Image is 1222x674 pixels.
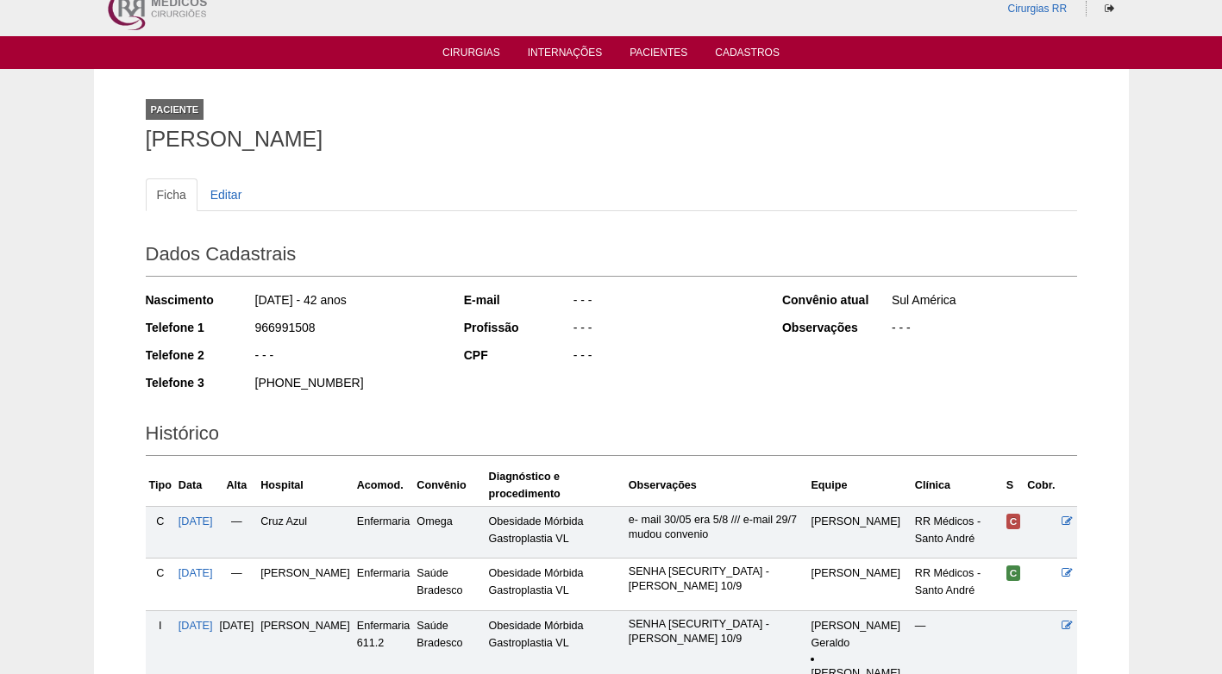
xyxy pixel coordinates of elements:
[1024,465,1058,507] th: Cobr.
[464,346,572,364] div: CPF
[146,374,254,391] div: Telefone 3
[220,620,254,632] span: [DATE]
[254,291,441,313] div: [DATE] - 42 anos
[146,291,254,309] div: Nascimento
[572,291,759,313] div: - - -
[630,47,687,64] a: Pacientes
[257,559,354,610] td: [PERSON_NAME]
[146,178,197,211] a: Ficha
[1105,3,1114,14] i: Sair
[486,559,625,610] td: Obesidade Mórbida Gastroplastia VL
[254,319,441,340] div: 966991508
[149,513,172,530] div: C
[149,565,172,582] div: C
[629,513,805,542] p: e- mail 30/05 era 5/8 /// e-mail 29/7 mudou convenio
[807,506,911,558] td: [PERSON_NAME]
[782,291,890,309] div: Convênio atual
[146,237,1077,277] h2: Dados Cadastrais
[175,465,216,507] th: Data
[146,346,254,364] div: Telefone 2
[216,506,258,558] td: —
[486,465,625,507] th: Diagnóstico e procedimento
[354,465,414,507] th: Acomod.
[257,506,354,558] td: Cruz Azul
[629,617,805,646] p: SENHA [SECURITY_DATA] - [PERSON_NAME] 10/9
[464,319,572,336] div: Profissão
[912,559,1003,610] td: RR Médicos - Santo André
[572,346,759,368] div: - - -
[629,565,805,594] p: SENHA [SECURITY_DATA] - [PERSON_NAME] 10/9
[807,465,911,507] th: Equipe
[199,178,254,211] a: Editar
[1006,565,1021,581] span: Confirmada
[413,506,485,558] td: Omega
[811,634,907,652] div: Geraldo
[912,506,1003,558] td: RR Médicos - Santo André
[782,319,890,336] div: Observações
[146,128,1077,150] h1: [PERSON_NAME]
[254,346,441,368] div: - - -
[146,99,204,120] div: Paciente
[1003,465,1025,507] th: S
[413,559,485,610] td: Saúde Bradesco
[912,465,1003,507] th: Clínica
[179,515,213,527] a: [DATE]
[216,465,258,507] th: Alta
[486,506,625,558] td: Obesidade Mórbida Gastroplastia VL
[146,465,175,507] th: Tipo
[528,47,603,64] a: Internações
[1007,3,1067,15] a: Cirurgias RR
[354,506,414,558] td: Enfermaria
[442,47,500,64] a: Cirurgias
[715,47,780,64] a: Cadastros
[146,319,254,336] div: Telefone 1
[179,620,213,632] a: [DATE]
[890,291,1077,313] div: Sul América
[254,374,441,396] div: [PHONE_NUMBER]
[413,465,485,507] th: Convênio
[890,319,1077,340] div: - - -
[625,465,808,507] th: Observações
[807,559,911,610] td: [PERSON_NAME]
[179,567,213,579] a: [DATE]
[354,559,414,610] td: Enfermaria
[464,291,572,309] div: E-mail
[257,465,354,507] th: Hospital
[1006,514,1021,529] span: Cancelada
[149,617,172,634] div: I
[572,319,759,340] div: - - -
[216,559,258,610] td: —
[146,416,1077,456] h2: Histórico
